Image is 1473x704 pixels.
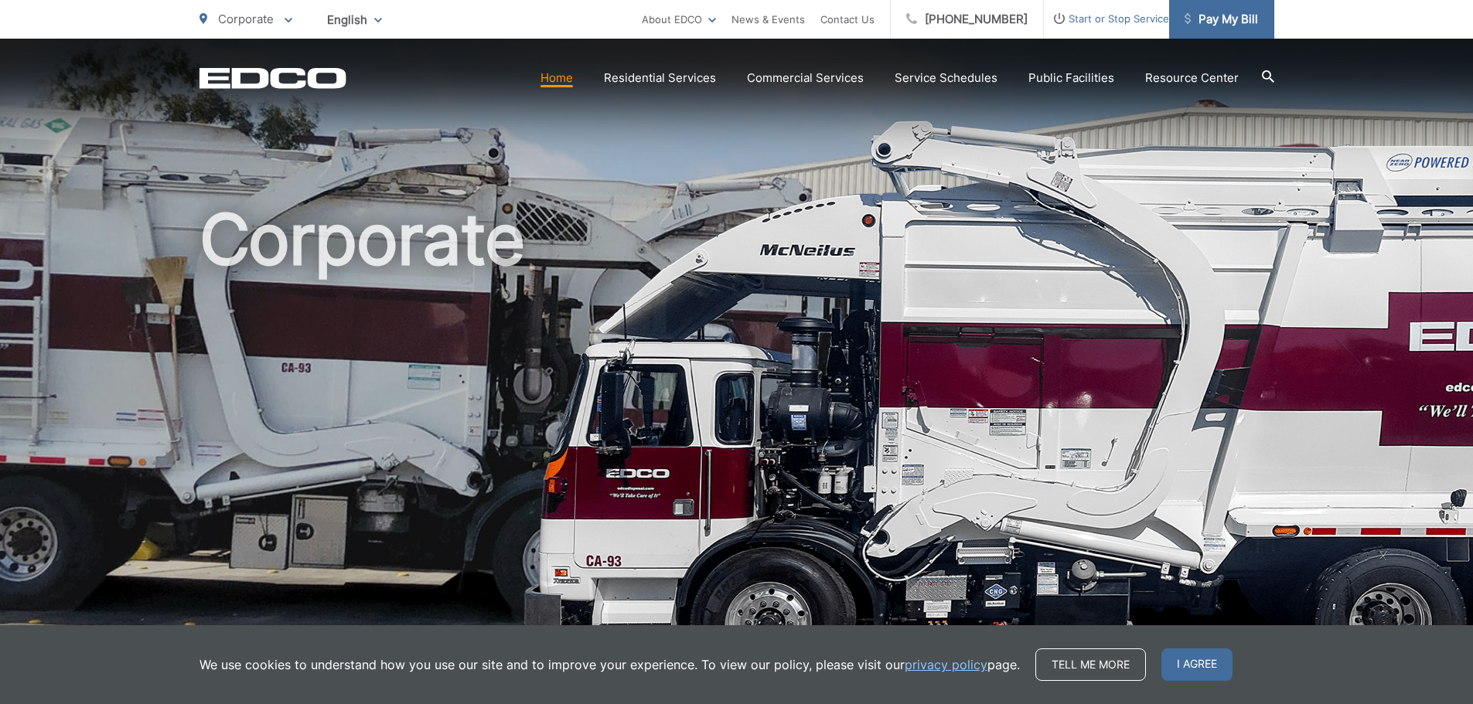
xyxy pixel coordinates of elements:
span: Corporate [218,12,274,26]
a: Residential Services [604,69,716,87]
a: EDCD logo. Return to the homepage. [199,67,346,89]
a: Home [540,69,573,87]
h1: Corporate [199,201,1274,690]
a: Resource Center [1145,69,1239,87]
a: About EDCO [642,10,716,29]
span: English [315,6,394,33]
a: privacy policy [905,655,987,674]
a: Tell me more [1035,648,1146,681]
p: We use cookies to understand how you use our site and to improve your experience. To view our pol... [199,655,1020,674]
span: Pay My Bill [1185,10,1258,29]
a: Public Facilities [1028,69,1114,87]
span: I agree [1161,648,1233,681]
a: News & Events [731,10,805,29]
a: Service Schedules [895,69,997,87]
a: Contact Us [820,10,875,29]
a: Commercial Services [747,69,864,87]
